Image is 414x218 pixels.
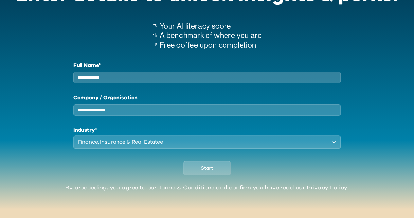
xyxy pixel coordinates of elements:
button: Finance, Insurance & Real Estatee [73,135,341,149]
a: Terms & Conditions [158,185,214,191]
p: Your AI literacy score [160,21,262,31]
span: Start [201,164,213,172]
div: By proceeding, you agree to our and confirm you have read our . [65,185,349,192]
label: Company / Organisation [73,94,341,102]
p: Free coffee upon completion [160,40,262,50]
a: Privacy Policy [307,185,347,191]
h1: Industry* [73,126,341,134]
label: Full Name* [73,61,341,69]
p: A benchmark of where you are [160,31,262,40]
button: Start [183,161,231,175]
div: Finance, Insurance & Real Estatee [78,138,327,146]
